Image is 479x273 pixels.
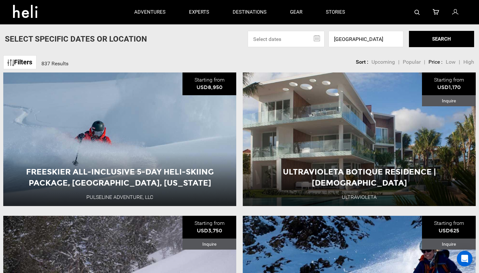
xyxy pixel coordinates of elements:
[41,60,68,67] span: 837 Results
[134,9,166,16] p: adventures
[328,31,403,47] input: Enter a location
[446,59,456,65] span: Low
[463,59,474,65] span: High
[428,58,443,66] li: Price :
[398,58,399,66] li: |
[459,58,460,66] li: |
[356,58,368,66] li: Sort :
[409,31,474,47] button: SEARCH
[3,55,36,69] a: Filters
[7,59,14,66] img: btn-icon.svg
[414,10,420,15] img: search-bar-icon.svg
[233,9,267,16] p: destinations
[189,9,209,16] p: experts
[5,33,147,45] p: Select Specific Dates Or Location
[424,58,425,66] li: |
[403,59,421,65] span: Popular
[457,251,472,266] div: Open Intercom Messenger
[371,59,395,65] span: Upcoming
[248,31,325,47] input: Select dates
